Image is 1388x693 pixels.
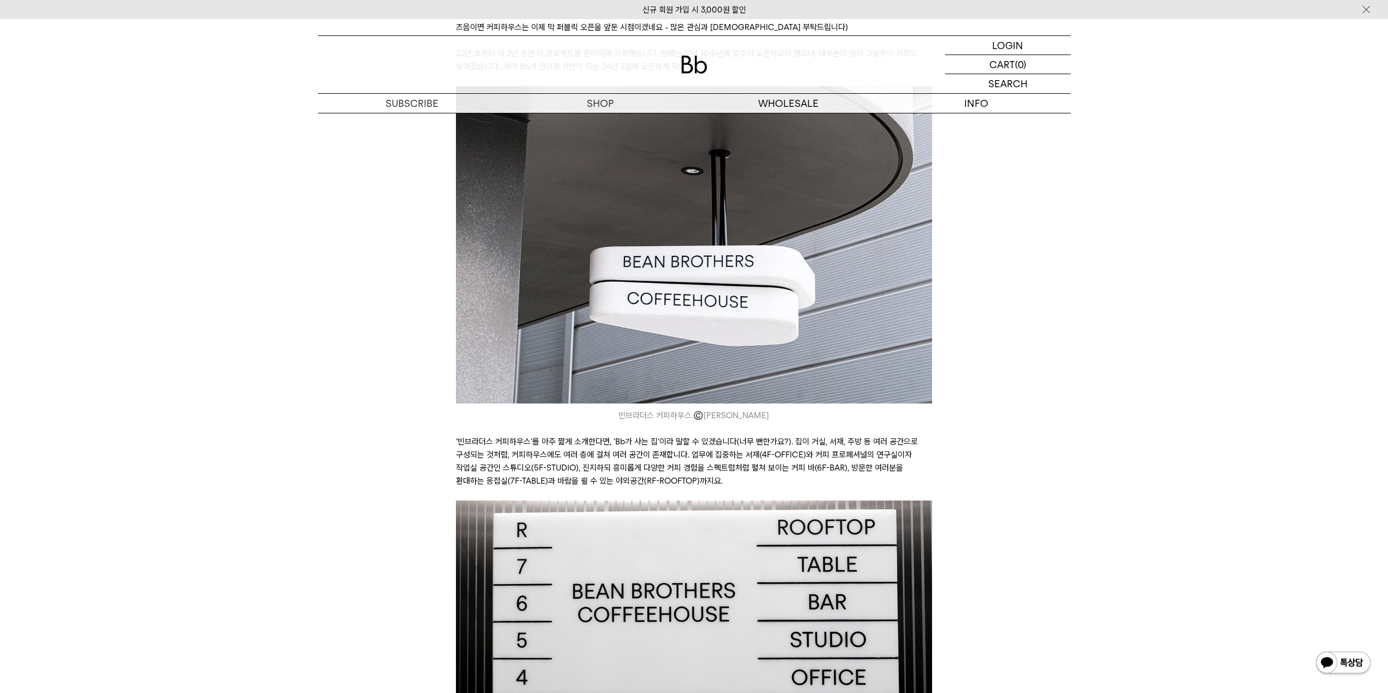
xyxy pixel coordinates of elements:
i: 빈브라더스 커피하우스. [PERSON_NAME] [456,409,932,422]
a: 신규 회원 가입 시 3,000원 할인 [642,5,746,15]
p: LOGIN [992,36,1023,55]
a: LOGIN [945,36,1071,55]
p: WHOLESALE [694,94,882,113]
img: 1_171351.jpg [456,86,932,403]
a: CART (0) [945,55,1071,74]
img: 로고 [681,56,707,74]
img: 카카오톡 채널 1:1 채팅 버튼 [1315,650,1372,677]
a: SHOP [506,94,694,113]
p: SEARCH [988,74,1028,93]
p: INFO [882,94,1071,113]
p: ‘빈브라더스 커피하우스’를 아주 짧게 소개한다면, ‘Bb가 사는 집’이라 말할 수 있겠습니다(너무 뻔한가요?). 집이 거실, 서재, 주방 등 여러 공간으로 구성되는 것처럼, ... [456,435,932,487]
a: SUBSCRIBE [318,94,506,113]
p: CART [989,55,1015,74]
p: (0) [1015,55,1026,74]
span: ©️ [693,411,704,420]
